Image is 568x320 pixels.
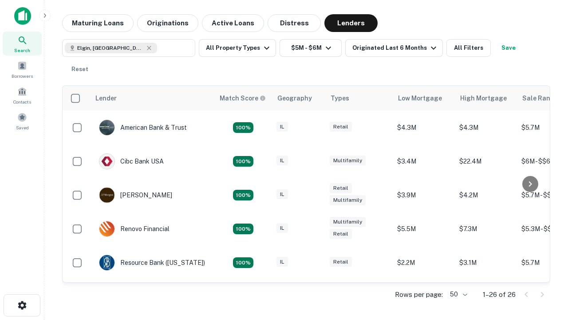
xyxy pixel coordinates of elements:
p: Rows per page: [395,289,443,300]
th: Low Mortgage [393,86,455,111]
div: IL [276,122,288,132]
div: IL [276,223,288,233]
div: Matching Properties: 4, hasApolloMatch: undefined [233,224,253,234]
button: $5M - $6M [280,39,342,57]
img: picture [99,154,114,169]
td: $7.3M [455,212,517,246]
img: picture [99,188,114,203]
span: Contacts [13,98,31,105]
img: picture [99,255,114,270]
th: Geography [272,86,325,111]
a: Borrowers [3,57,42,81]
div: [PERSON_NAME] [99,187,172,203]
div: Resource Bank ([US_STATE]) [99,255,205,271]
div: Renovo Financial [99,221,170,237]
button: Maturing Loans [62,14,134,32]
td: $4M [455,280,517,313]
p: 1–26 of 26 [483,289,516,300]
div: Cibc Bank USA [99,153,164,169]
div: American Bank & Trust [99,120,187,136]
div: Lender [95,93,117,104]
div: IL [276,156,288,166]
div: High Mortgage [460,93,507,104]
a: Search [3,32,42,56]
td: $2.2M [393,246,455,280]
div: Multifamily [330,217,366,227]
div: Matching Properties: 4, hasApolloMatch: undefined [233,156,253,167]
a: Saved [3,109,42,133]
td: $3.1M [455,246,517,280]
th: High Mortgage [455,86,517,111]
button: Lenders [324,14,378,32]
div: Geography [277,93,312,104]
button: Originated Last 6 Months [345,39,443,57]
button: All Filters [446,39,491,57]
button: All Property Types [199,39,276,57]
div: Matching Properties: 7, hasApolloMatch: undefined [233,122,253,133]
div: Multifamily [330,156,366,166]
h6: Match Score [220,93,264,103]
th: Lender [90,86,214,111]
div: Multifamily [330,195,366,205]
span: Search [14,47,30,54]
th: Capitalize uses an advanced AI algorithm to match your search with the best lender. The match sco... [214,86,272,111]
div: Matching Properties: 4, hasApolloMatch: undefined [233,257,253,268]
span: Borrowers [12,72,33,80]
button: Distress [268,14,321,32]
button: Originations [137,14,198,32]
td: $3.4M [393,144,455,178]
a: Contacts [3,83,42,107]
td: $22.4M [455,144,517,178]
td: $4.3M [393,111,455,144]
button: Active Loans [202,14,264,32]
div: Retail [330,229,352,239]
div: IL [276,257,288,267]
td: $3.9M [393,178,455,212]
td: $4.3M [455,111,517,144]
div: Capitalize uses an advanced AI algorithm to match your search with the best lender. The match sco... [220,93,266,103]
span: Elgin, [GEOGRAPHIC_DATA], [GEOGRAPHIC_DATA] [77,44,144,52]
img: capitalize-icon.png [14,7,31,25]
span: Saved [16,124,29,131]
img: picture [99,120,114,135]
div: Retail [330,122,352,132]
td: $4M [393,280,455,313]
div: Retail [330,183,352,193]
div: Low Mortgage [398,93,442,104]
div: 50 [446,288,469,301]
div: Matching Properties: 4, hasApolloMatch: undefined [233,190,253,200]
div: Originated Last 6 Months [352,43,439,53]
th: Types [325,86,393,111]
img: picture [99,221,114,236]
div: Types [331,93,349,104]
div: Retail [330,257,352,267]
iframe: Chat Widget [524,220,568,263]
td: $5.5M [393,212,455,246]
td: $4.2M [455,178,517,212]
button: Reset [66,60,94,78]
button: Save your search to get updates of matches that match your search criteria. [494,39,523,57]
div: IL [276,189,288,200]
